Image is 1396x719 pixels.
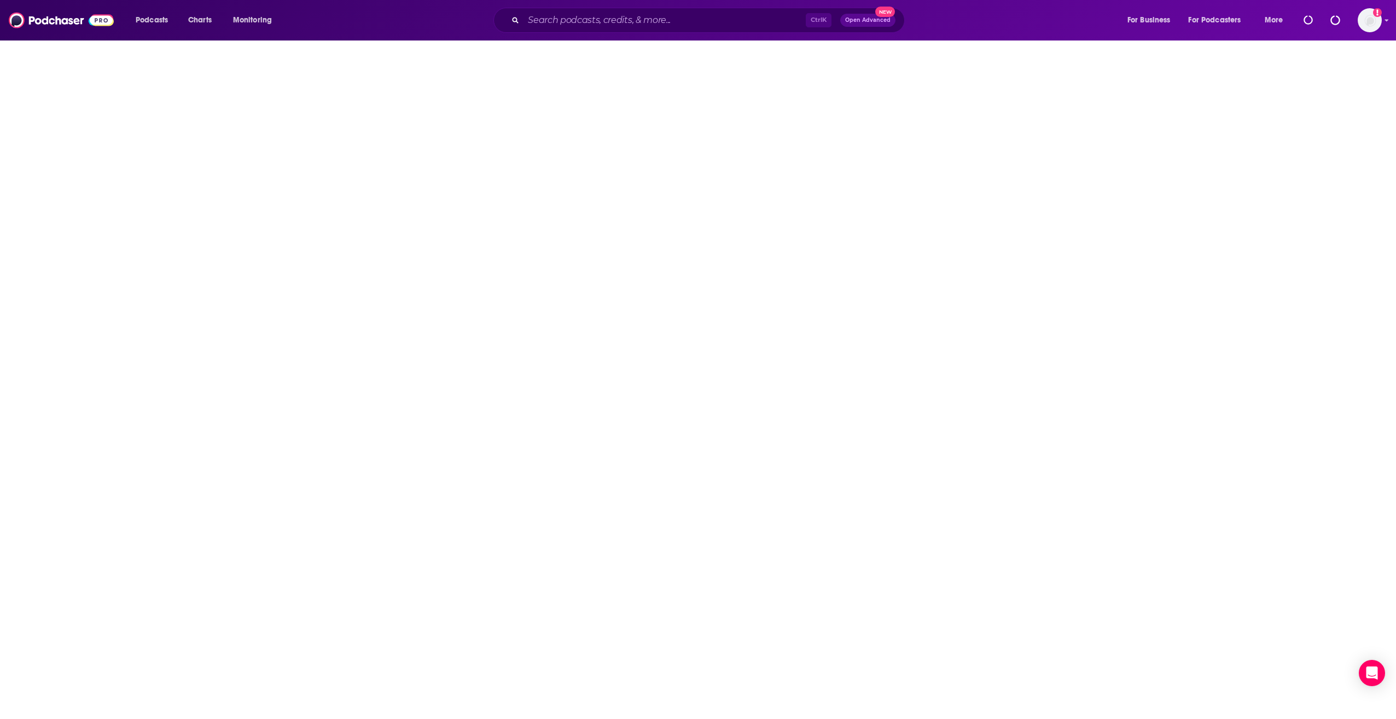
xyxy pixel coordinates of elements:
span: More [1265,13,1283,28]
input: Search podcasts, credits, & more... [523,11,806,29]
button: open menu [1257,11,1297,29]
img: Podchaser - Follow, Share and Rate Podcasts [9,10,114,31]
span: New [875,7,895,17]
span: For Business [1127,13,1171,28]
button: Open AdvancedNew [840,14,895,27]
div: Search podcasts, credits, & more... [504,8,915,33]
span: For Podcasters [1188,13,1241,28]
span: Charts [188,13,212,28]
img: User Profile [1358,8,1382,32]
span: Logged in as jeffrey.henry [1358,8,1382,32]
button: open menu [1120,11,1184,29]
button: open menu [225,11,286,29]
span: Ctrl K [806,13,831,27]
div: Open Intercom Messenger [1359,660,1385,686]
svg: Add a profile image [1373,8,1382,17]
span: Open Advanced [845,18,891,23]
button: Show profile menu [1358,8,1382,32]
button: open menu [1182,11,1257,29]
a: Charts [181,11,218,29]
span: Monitoring [233,13,272,28]
button: open menu [128,11,182,29]
span: Podcasts [136,13,168,28]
